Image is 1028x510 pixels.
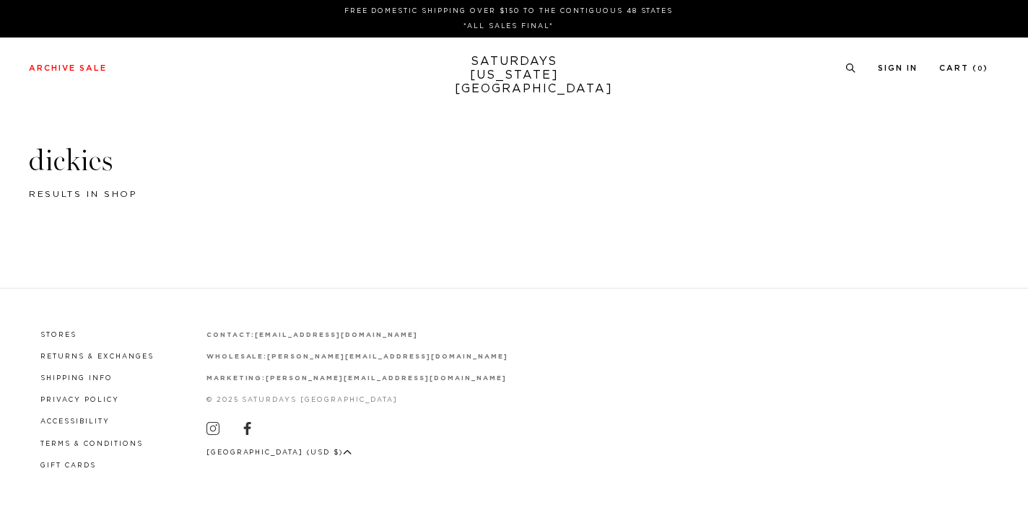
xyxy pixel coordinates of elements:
[977,66,983,72] small: 0
[206,395,508,405] p: © 2025 Saturdays [GEOGRAPHIC_DATA]
[878,64,918,72] a: Sign In
[267,353,508,360] a: [PERSON_NAME][EMAIL_ADDRESS][DOMAIN_NAME]
[206,447,352,458] button: [GEOGRAPHIC_DATA] (USD $)
[29,190,138,198] span: results in shop
[266,375,506,382] a: [PERSON_NAME][EMAIL_ADDRESS][DOMAIN_NAME]
[40,375,113,382] a: Shipping Info
[255,332,417,338] a: [EMAIL_ADDRESS][DOMAIN_NAME]
[939,64,988,72] a: Cart (0)
[40,418,110,425] a: Accessibility
[455,55,574,96] a: SATURDAYS[US_STATE][GEOGRAPHIC_DATA]
[40,332,77,338] a: Stores
[29,142,999,180] h3: dickies
[40,441,143,447] a: Terms & Conditions
[35,6,983,17] p: FREE DOMESTIC SHIPPING OVER $150 TO THE CONTIGUOUS 48 STATES
[206,375,266,382] strong: marketing:
[40,353,154,360] a: Returns & Exchanges
[35,21,983,32] p: *ALL SALES FINAL*
[40,462,96,469] a: Gift Cards
[206,353,268,360] strong: wholesale:
[29,64,107,72] a: Archive Sale
[206,332,256,338] strong: contact:
[40,397,119,403] a: Privacy Policy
